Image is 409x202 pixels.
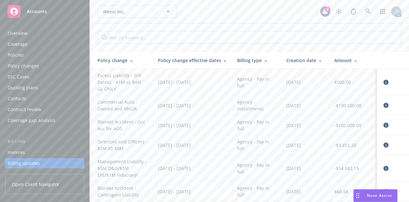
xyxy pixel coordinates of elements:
[5,104,84,115] a: Contract review
[158,165,191,172] span: [DATE] - [DATE]
[5,115,84,125] a: Coverage gap analysis
[5,93,84,104] a: Contacts
[5,147,84,158] a: Invoices
[8,147,25,158] div: Invoices
[286,122,301,129] span: [DATE]
[334,142,356,149] span: -$3,412.20
[286,79,301,85] span: [DATE]
[382,101,390,109] a: circleInformation
[8,93,26,104] div: Contacts
[8,83,38,93] div: Quoting plans
[5,72,84,82] a: SSC Cases
[158,57,227,64] div: Policy change effective dates
[334,57,372,64] div: Amount
[237,162,276,175] span: Agency - Pay in full
[334,165,359,172] span: -$14,682.15
[382,78,390,86] a: circleInformation
[8,50,24,60] div: Policies
[334,122,361,129] span: -$102,000.00
[286,142,301,149] span: [DATE]
[325,6,330,12] div: 2
[237,99,276,112] span: Agency - Installments
[103,8,158,15] span: Weee! Inc.
[5,50,84,60] a: Policies
[286,57,324,64] div: Creation date
[353,189,397,202] button: Nova Assist
[97,158,148,178] span: Management Liability - $5M D&O/$3M EPL/$1M Fiduciary/
[5,158,84,168] a: Billing updates
[97,99,148,112] span: Commercial Auto - Owned and HNOA
[158,188,191,195] span: [DATE] - [DATE]
[158,79,191,85] span: [DATE] - [DATE]
[97,138,148,152] span: Directors and Officers - $5M XS $5M
[8,39,27,49] div: Coverage
[102,35,107,40] svg: Search
[12,181,59,188] span: Open Client Navigator
[286,102,301,109] span: [DATE]
[5,28,84,38] a: Overview
[334,79,351,85] span: $500.00
[8,104,41,115] div: Contract review
[237,118,276,132] span: Agency - Pay in full
[382,165,390,172] a: circleInformation
[97,118,148,132] span: Blanket Accident - Occ Acc for AOS
[5,83,84,93] a: Quoting plans
[347,5,360,18] a: Report a Bug
[97,57,148,64] div: Policy change
[332,5,345,18] a: Stop snowing
[237,76,276,89] span: Agency - Pay in full
[158,122,191,129] span: [DATE] - [DATE]
[362,5,374,18] a: Search
[8,28,27,38] div: Overview
[286,165,301,172] span: [DATE]
[382,188,390,195] a: circleInformation
[97,5,177,18] button: Weee! Inc.
[27,9,47,14] span: Accounts
[367,193,392,198] span: Nova Assist
[158,142,191,149] span: [DATE] - [DATE]
[5,3,84,20] a: Accounts
[8,61,39,71] div: Policy changes
[8,158,40,168] div: Billing updates
[5,39,84,49] a: Coverage
[237,138,276,152] span: Agency - Pay in full
[334,102,361,109] span: -$130,500.00
[8,72,29,82] div: SSC Cases
[237,57,276,64] div: Billing type
[97,72,148,92] span: Excess Liability - 3rd Excess - $1M xs $4M GL ONLY
[158,102,191,109] span: [DATE] - [DATE]
[5,61,84,71] a: Policy changes
[97,185,148,198] span: Blanket Accident - Contingent Liability
[382,141,390,149] a: circleInformation
[382,121,390,129] a: circleInformation
[5,138,84,145] div: Billing
[334,188,348,195] span: $60.88
[237,185,276,198] span: Agency - Pay in full
[354,190,362,202] div: Drag to move
[376,5,389,18] a: Switch app
[107,31,217,44] input: Filter by keyword...
[286,188,301,195] span: [DATE]
[8,115,55,125] div: Coverage gap analysis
